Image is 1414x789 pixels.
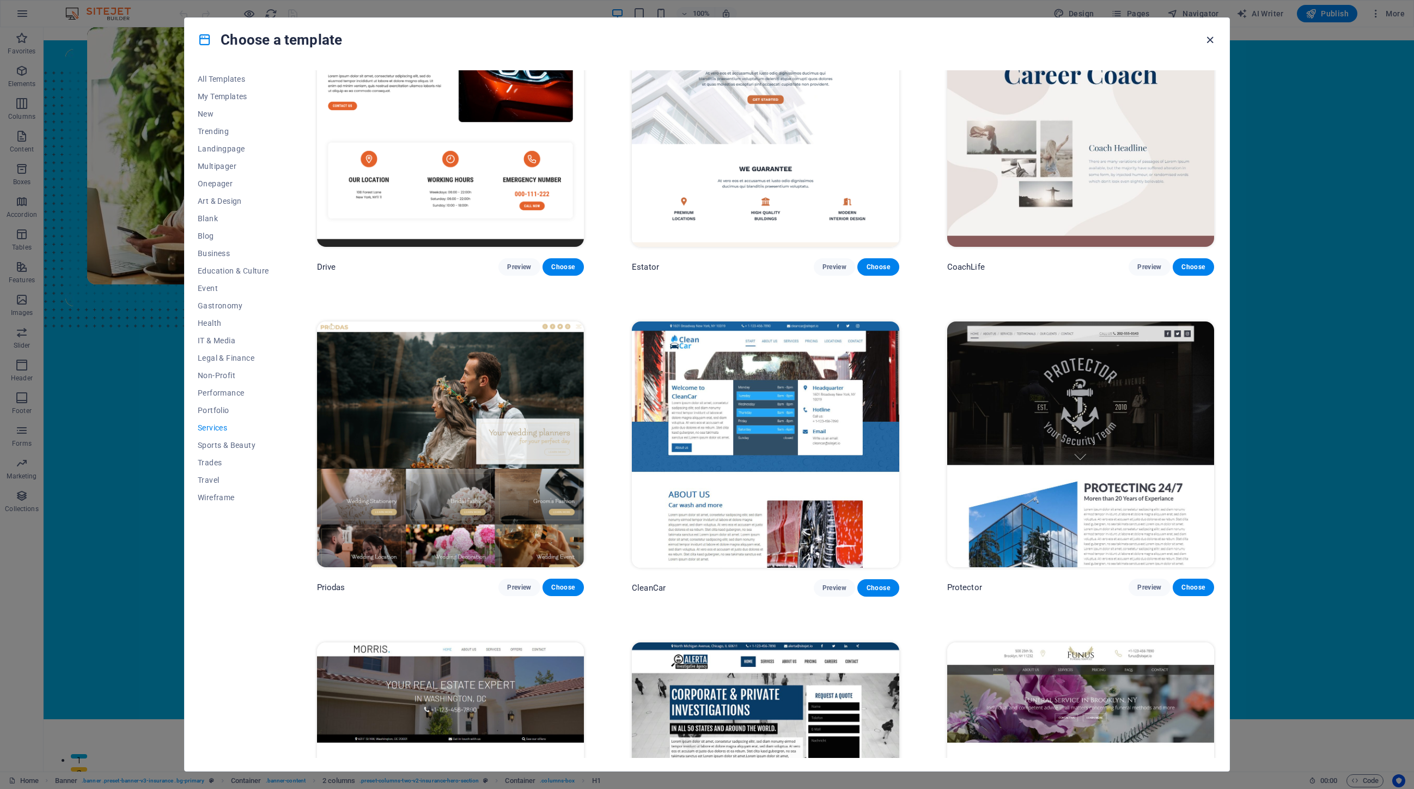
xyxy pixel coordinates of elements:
button: Blog [198,227,269,245]
p: Protector [947,582,982,593]
img: Estator [632,1,899,247]
span: Travel [198,476,269,484]
span: Blog [198,232,269,240]
button: My Templates [198,88,269,105]
span: Preview [1137,263,1161,271]
p: Priodas [317,582,345,593]
button: Landingpage [198,140,269,157]
span: IT & Media [198,336,269,345]
button: Choose [543,579,584,596]
button: Wireframe [198,489,269,506]
button: Preview [1129,579,1170,596]
span: Wireframe [198,493,269,502]
button: Sports & Beauty [198,436,269,454]
span: Business [198,249,269,258]
span: Non-Profit [198,371,269,380]
span: New [198,110,269,118]
button: Trending [198,123,269,140]
span: Blank [198,214,269,223]
button: Legal & Finance [198,349,269,367]
span: Gastronomy [198,301,269,310]
button: Education & Culture [198,262,269,280]
button: New [198,105,269,123]
button: Choose [857,579,899,597]
button: Portfolio [198,402,269,419]
button: Blank [198,210,269,227]
button: Preview [814,258,855,276]
span: Event [198,284,269,293]
button: Onepager [198,175,269,192]
span: All Templates [198,75,269,83]
span: Legal & Finance [198,354,269,362]
span: Choose [551,583,575,592]
button: Gastronomy [198,297,269,314]
button: Multipager [198,157,269,175]
button: Trades [198,454,269,471]
span: Onepager [198,179,269,188]
span: Education & Culture [198,266,269,275]
span: Preview [507,583,531,592]
span: Choose [866,584,890,592]
span: Landingpage [198,144,269,153]
button: Choose [1173,258,1214,276]
span: Preview [1137,583,1161,592]
button: Event [198,280,269,297]
span: Trending [198,127,269,136]
button: IT & Media [198,332,269,349]
span: Preview [822,263,846,271]
button: Health [198,314,269,332]
span: Art & Design [198,197,269,205]
img: CoachLife [947,1,1214,247]
span: Choose [551,263,575,271]
p: CleanCar [632,582,666,593]
img: Protector [947,321,1214,568]
button: Travel [198,471,269,489]
img: CleanCar [632,321,899,568]
button: Art & Design [198,192,269,210]
span: My Templates [198,92,269,101]
p: Drive [317,262,336,272]
span: Portfolio [198,406,269,415]
button: Business [198,245,269,262]
p: Estator [632,262,659,272]
button: Choose [543,258,584,276]
button: Performance [198,384,269,402]
span: Sports & Beauty [198,441,269,450]
button: Choose [1173,579,1214,596]
button: Choose [857,258,899,276]
span: Services [198,423,269,432]
span: Choose [866,263,890,271]
img: Priodas [317,321,584,568]
span: Multipager [198,162,269,171]
span: Choose [1181,583,1205,592]
p: CoachLife [947,262,985,272]
span: Trades [198,458,269,467]
span: Performance [198,389,269,397]
img: Drive [317,1,584,247]
span: Preview [507,263,531,271]
button: Services [198,419,269,436]
button: Preview [814,579,855,597]
span: Choose [1181,263,1205,271]
span: Health [198,319,269,327]
span: Preview [822,584,846,592]
button: All Templates [198,70,269,88]
button: Non-Profit [198,367,269,384]
h4: Choose a template [198,31,342,48]
button: Preview [498,579,540,596]
button: Preview [1129,258,1170,276]
button: Preview [498,258,540,276]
